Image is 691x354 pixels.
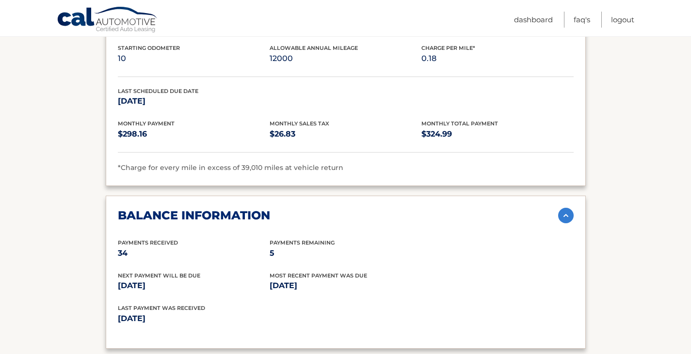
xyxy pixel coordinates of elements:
h2: balance information [118,208,270,223]
span: Starting Odometer [118,45,180,51]
span: Allowable Annual Mileage [270,45,358,51]
p: 10 [118,52,270,65]
span: Charge Per Mile* [421,45,475,51]
p: [DATE] [118,94,270,108]
p: 0.18 [421,52,573,65]
span: Payments Remaining [270,239,335,246]
a: Cal Automotive [57,6,159,34]
span: Last Payment was received [118,305,205,311]
span: Monthly Payment [118,120,175,127]
p: $26.83 [270,127,421,141]
p: [DATE] [270,279,421,292]
p: $324.99 [421,127,573,141]
a: Dashboard [514,12,553,28]
a: FAQ's [574,12,590,28]
span: Monthly Total Payment [421,120,498,127]
p: $298.16 [118,127,270,141]
p: [DATE] [118,312,346,325]
span: Monthly Sales Tax [270,120,329,127]
span: *Charge for every mile in excess of 39,010 miles at vehicle return [118,163,343,172]
img: accordion-active.svg [558,208,574,223]
span: Last Scheduled Due Date [118,88,198,94]
p: 34 [118,246,270,260]
p: 12000 [270,52,421,65]
a: Logout [611,12,634,28]
p: 5 [270,246,421,260]
span: Payments Received [118,239,178,246]
span: Next Payment will be due [118,272,200,279]
span: Most Recent Payment Was Due [270,272,367,279]
p: [DATE] [118,279,270,292]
